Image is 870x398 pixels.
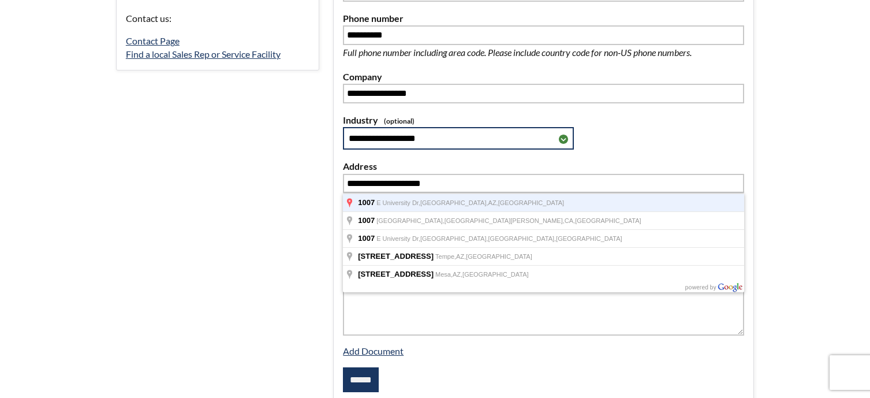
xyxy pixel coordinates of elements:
[435,271,453,278] span: Mesa,
[343,45,730,60] p: Full phone number including area code. Please include country code for non-US phone numbers.
[126,49,281,59] a: Find a local Sales Rep or Service Facility
[358,198,375,207] span: 1007
[358,234,375,243] span: 1007
[343,69,744,84] label: Company
[343,113,744,128] label: Industry
[488,199,498,206] span: AZ,
[376,235,420,242] span: E University Dr,
[358,252,434,261] span: [STREET_ADDRESS]
[420,235,488,242] span: [GEOGRAPHIC_DATA],
[420,199,488,206] span: [GEOGRAPHIC_DATA],
[358,216,375,225] span: 1007
[376,199,420,206] span: E University Dr,
[435,253,456,260] span: Tempe,
[343,345,404,356] a: Add Document
[445,217,565,224] span: [GEOGRAPHIC_DATA][PERSON_NAME],
[456,253,466,260] span: AZ,
[556,235,622,242] span: [GEOGRAPHIC_DATA]
[565,217,575,224] span: CA,
[376,217,445,224] span: [GEOGRAPHIC_DATA],
[453,271,462,278] span: AZ,
[466,253,532,260] span: [GEOGRAPHIC_DATA]
[126,11,309,26] p: Contact us:
[462,271,529,278] span: [GEOGRAPHIC_DATA]
[358,270,434,278] span: [STREET_ADDRESS]
[126,35,180,46] a: Contact Page
[498,199,565,206] span: [GEOGRAPHIC_DATA]
[575,217,641,224] span: [GEOGRAPHIC_DATA]
[343,11,744,26] label: Phone number
[488,235,557,242] span: [GEOGRAPHIC_DATA],
[343,159,744,174] label: Address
